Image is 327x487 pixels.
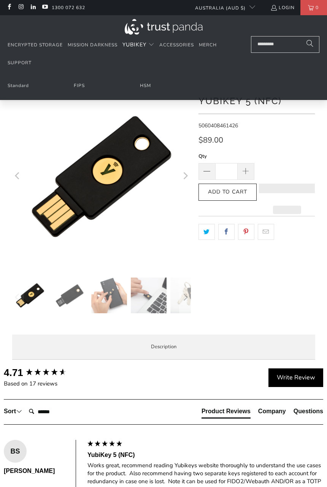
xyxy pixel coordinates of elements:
span: Merch [199,42,217,48]
div: Sort [4,407,22,416]
div: Reviews Tabs [202,407,323,422]
img: YubiKey 5 (NFC) - Trust Panda [12,278,48,313]
nav: Translation missing: en.navigation.header.main_nav [8,36,238,72]
div: 4.71 star rating [25,368,67,378]
a: Support [8,54,32,72]
a: Encrypted Storage [8,36,63,54]
div: 5 star rating [87,440,123,449]
span: $89.00 [198,135,223,145]
button: Previous [12,278,24,317]
a: Trust Panda Australia on Facebook [6,5,12,11]
label: Description [12,335,315,360]
input: Search [26,404,87,419]
div: Company [258,407,286,416]
button: Next [179,278,191,317]
img: YubiKey 5 (NFC) - Trust Panda [170,278,206,313]
button: Previous [12,87,24,266]
a: Trust Panda Australia on Instagram [17,5,24,11]
a: 1300 072 632 [52,3,85,12]
span: Add to Cart [206,189,249,195]
a: Standard [8,82,29,89]
a: Share this on Facebook [218,224,235,240]
div: [PERSON_NAME] [4,467,68,475]
img: YubiKey 5 (NFC) - Trust Panda [131,278,167,313]
div: YubiKey 5 (NFC) [87,451,323,459]
a: Accessories [159,36,194,54]
a: Merch [199,36,217,54]
img: Trust Panda Australia [125,19,203,35]
a: FIPS [74,82,85,89]
div: Overall product rating out of 5: 4.71 [4,366,84,379]
a: Login [270,3,295,12]
span: Encrypted Storage [8,42,63,48]
span: 5060408461426 [198,122,238,129]
summary: YubiKey [122,36,154,54]
span: YubiKey [122,41,146,48]
a: Trust Panda Australia on LinkedIn [30,5,36,11]
a: YubiKey 5 (NFC) - Trust Panda [12,87,191,266]
img: YubiKey 5 (NFC) - Trust Panda [52,278,87,313]
h1: YubiKey 5 (NFC) [198,93,315,108]
img: YubiKey 5 (NFC) - Trust Panda [91,278,127,313]
a: HSM [140,82,151,89]
span: Accessories [159,42,194,48]
input: Search... [251,36,319,53]
div: Based on 17 reviews [4,380,84,388]
div: BS [4,446,27,457]
label: Qty [198,152,254,160]
div: Questions [294,407,323,416]
div: 4.71 [4,366,23,379]
button: Add to Cart [198,184,257,201]
a: Share this on Pinterest [238,224,254,240]
a: Mission Darkness [68,36,117,54]
span: Support [8,60,32,66]
button: Next [179,87,191,266]
span: Mission Darkness [68,42,117,48]
a: Share this on Twitter [198,224,215,240]
div: Write Review [268,368,323,387]
a: Email this to a friend [258,224,274,240]
a: Trust Panda Australia on YouTube [41,5,48,11]
button: Search [300,36,319,53]
div: Product Reviews [202,407,251,416]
